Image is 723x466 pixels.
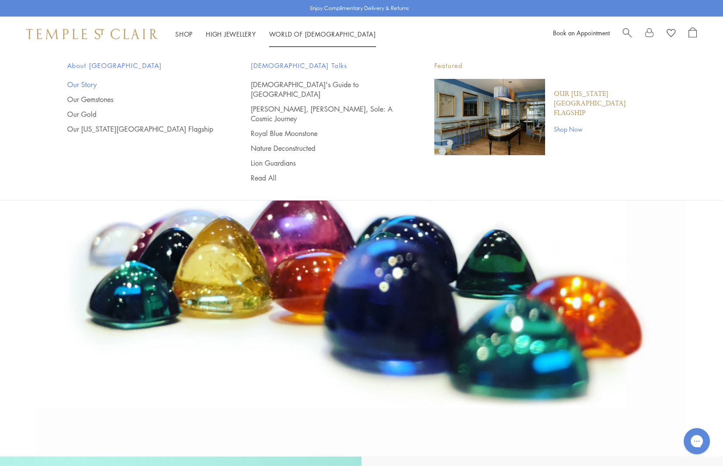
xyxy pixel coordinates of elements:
[67,95,216,104] a: Our Gemstones
[251,129,399,138] a: Royal Blue Moonstone
[251,60,399,71] span: [DEMOGRAPHIC_DATA] Talks
[679,425,714,457] iframe: Gorgias live chat messenger
[554,124,656,134] a: Shop Now
[175,29,376,40] nav: Main navigation
[67,109,216,119] a: Our Gold
[667,27,675,41] a: View Wishlist
[67,60,216,71] span: About [GEOGRAPHIC_DATA]
[553,28,610,37] a: Book an Appointment
[310,4,409,13] p: Enjoy Complimentary Delivery & Returns
[269,30,376,38] a: World of [DEMOGRAPHIC_DATA]World of [DEMOGRAPHIC_DATA]
[251,143,399,153] a: Nature Deconstructed
[67,80,216,89] a: Our Story
[689,27,697,41] a: Open Shopping Bag
[206,30,256,38] a: High JewelleryHigh Jewellery
[67,124,216,134] a: Our [US_STATE][GEOGRAPHIC_DATA] Flagship
[434,60,656,71] p: Featured
[554,89,656,118] a: Our [US_STATE][GEOGRAPHIC_DATA] Flagship
[251,104,399,123] a: [PERSON_NAME], [PERSON_NAME], Sole: A Cosmic Journey
[251,158,399,168] a: Lion Guardians
[175,30,193,38] a: ShopShop
[251,173,399,183] a: Read All
[26,29,158,39] img: Temple St. Clair
[251,80,399,99] a: [DEMOGRAPHIC_DATA]'s Guide to [GEOGRAPHIC_DATA]
[623,27,632,41] a: Search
